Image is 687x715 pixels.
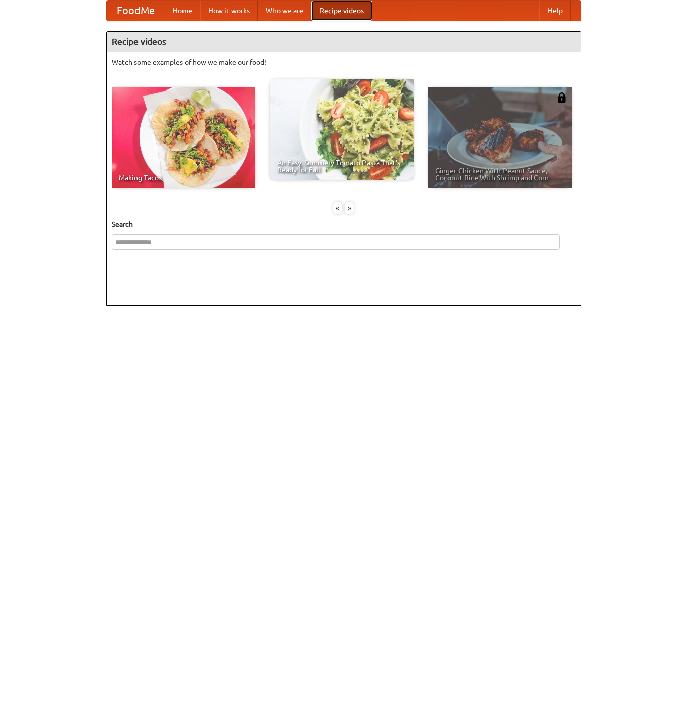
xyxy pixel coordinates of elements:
div: « [333,202,342,214]
a: Home [165,1,200,21]
a: Making Tacos [112,87,255,188]
a: Recipe videos [311,1,372,21]
div: » [345,202,354,214]
h5: Search [112,219,576,229]
a: How it works [200,1,258,21]
a: Help [539,1,571,21]
p: Watch some examples of how we make our food! [112,57,576,67]
h4: Recipe videos [107,32,581,52]
a: FoodMe [107,1,165,21]
img: 483408.png [557,92,567,103]
span: Making Tacos [119,174,248,181]
a: An Easy, Summery Tomato Pasta That's Ready for Fall [270,79,414,180]
a: Who we are [258,1,311,21]
span: An Easy, Summery Tomato Pasta That's Ready for Fall [277,159,406,173]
